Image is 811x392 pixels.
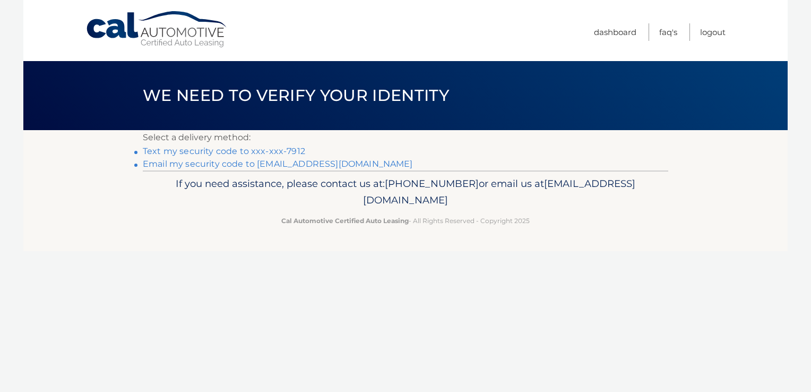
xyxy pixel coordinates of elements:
a: FAQ's [659,23,677,41]
a: Email my security code to [EMAIL_ADDRESS][DOMAIN_NAME] [143,159,413,169]
a: Text my security code to xxx-xxx-7912 [143,146,305,156]
p: Select a delivery method: [143,130,668,145]
span: [PHONE_NUMBER] [385,177,479,190]
span: We need to verify your identity [143,86,449,105]
a: Cal Automotive [85,11,229,48]
strong: Cal Automotive Certified Auto Leasing [281,217,409,225]
p: If you need assistance, please contact us at: or email us at [150,175,661,209]
a: Logout [700,23,726,41]
p: - All Rights Reserved - Copyright 2025 [150,215,661,226]
a: Dashboard [594,23,636,41]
